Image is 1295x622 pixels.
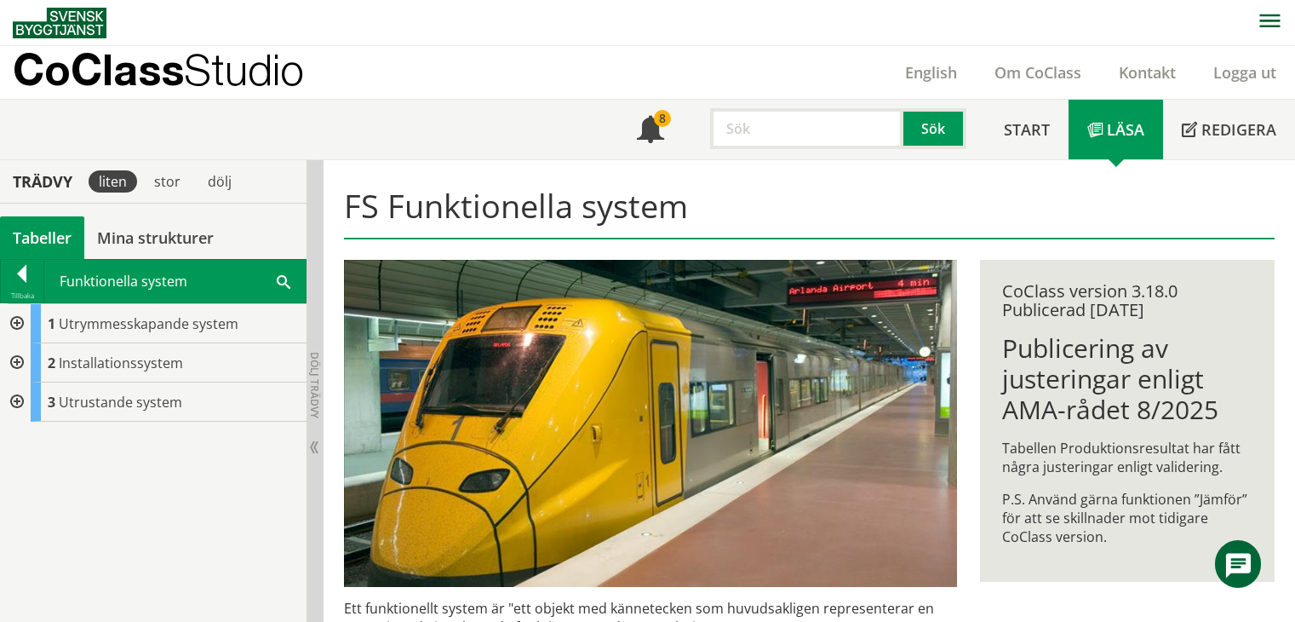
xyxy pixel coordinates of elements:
[344,260,957,587] img: arlanda-express-2.jpg
[1002,282,1252,320] div: CoClass version 3.18.0 Publicerad [DATE]
[903,108,966,149] button: Sök
[654,110,671,127] div: 8
[344,187,1275,239] h1: FS Funktionella system
[1100,62,1195,83] a: Kontakt
[13,8,106,38] img: Svensk Byggtjänst
[198,170,242,193] div: dölj
[48,393,55,412] span: 3
[637,118,664,145] span: Notifikationer
[710,108,903,149] input: Sök
[1002,490,1252,546] p: P.S. Använd gärna funktionen ”Jämför” för att se skillnader mot tidigare CoClass version.
[144,170,191,193] div: stor
[89,170,137,193] div: liten
[13,60,304,79] p: CoClass
[59,393,182,412] span: Utrustande system
[1195,62,1295,83] a: Logga ut
[307,352,322,418] span: Dölj trädvy
[59,314,238,333] span: Utrymmesskapande system
[59,354,183,372] span: Installationssystem
[1201,119,1276,140] span: Redigera
[1107,119,1144,140] span: Läsa
[1004,119,1050,140] span: Start
[1002,333,1252,425] h1: Publicering av justeringar enligt AMA-rådet 8/2025
[1163,100,1295,159] a: Redigera
[976,62,1100,83] a: Om CoClass
[84,216,226,259] a: Mina strukturer
[48,314,55,333] span: 1
[3,172,82,191] div: Trädvy
[1069,100,1163,159] a: Läsa
[985,100,1069,159] a: Start
[1002,439,1252,476] p: Tabellen Produktionsresultat har fått några justeringar enligt validering.
[277,272,290,290] span: Sök i tabellen
[13,46,341,99] a: CoClassStudio
[44,260,306,302] div: Funktionella system
[48,354,55,372] span: 2
[618,100,683,159] a: 8
[1,289,43,302] div: Tillbaka
[886,62,976,83] a: English
[184,44,304,95] span: Studio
